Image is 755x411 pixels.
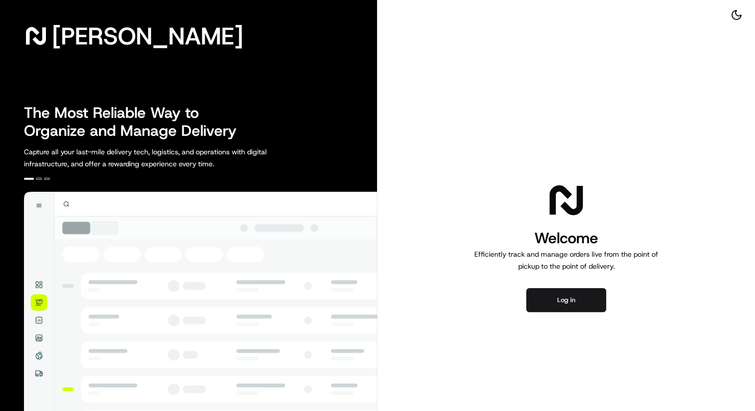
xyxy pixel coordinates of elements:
[24,146,312,170] p: Capture all your last-mile delivery tech, logistics, and operations with digital infrastructure, ...
[24,104,248,140] h2: The Most Reliable Way to Organize and Manage Delivery
[470,248,662,272] p: Efficiently track and manage orders live from the point of pickup to the point of delivery.
[52,26,243,46] span: [PERSON_NAME]
[526,288,606,312] button: Log in
[470,228,662,248] h1: Welcome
